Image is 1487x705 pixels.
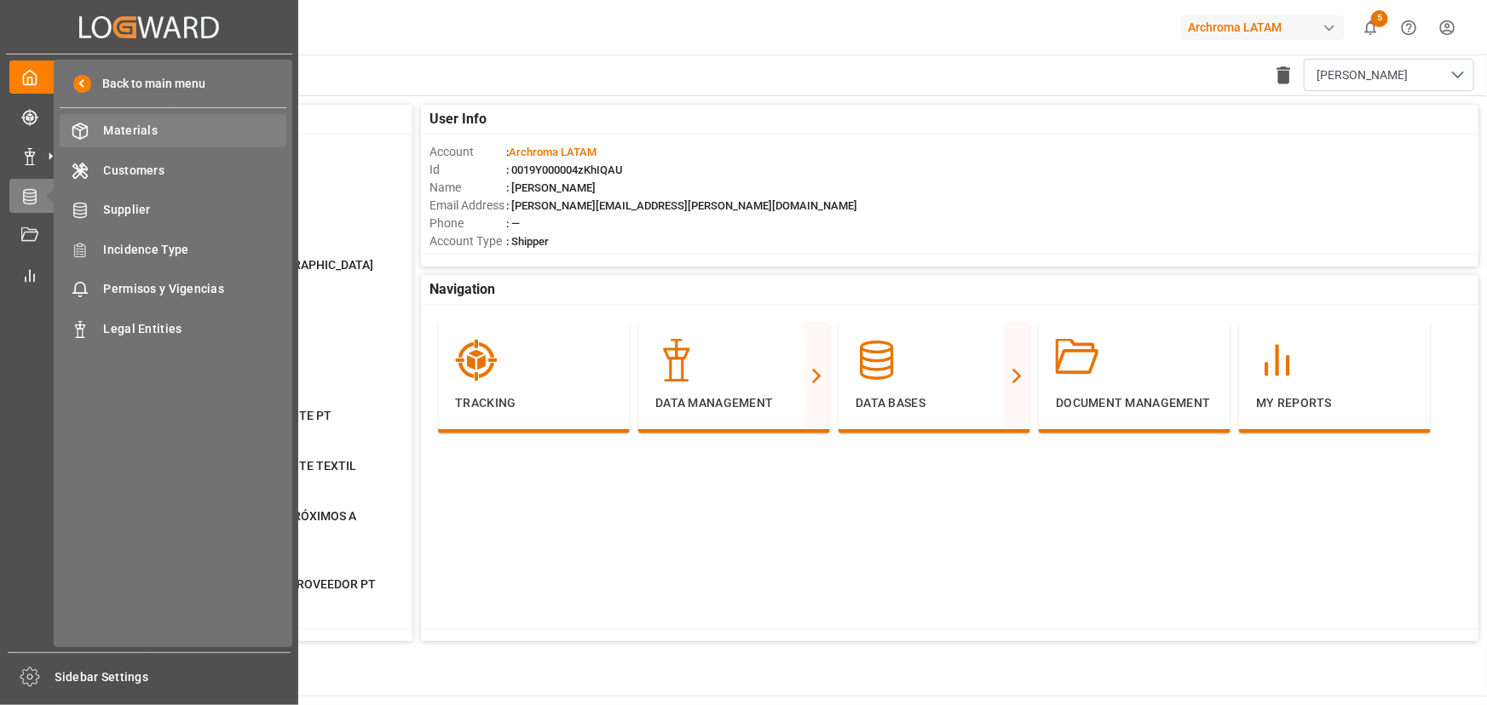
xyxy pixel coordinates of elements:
span: Back to main menu [91,75,206,93]
span: Navigation [429,279,495,300]
span: Incidence Type [104,241,287,259]
span: Customers [104,162,287,180]
button: open menu [1304,59,1474,91]
p: My Reports [1256,394,1414,412]
span: Email Address [429,197,506,215]
span: Id [429,161,506,179]
span: : [506,146,597,158]
button: Archroma LATAM [1181,11,1352,43]
p: Document Management [1056,394,1213,412]
a: Permisos y Vigencias [60,272,286,306]
p: Tracking [455,394,613,412]
p: Data Management [655,394,813,412]
a: Materials [60,114,286,147]
span: 5 [1371,10,1388,27]
a: My Cockpit [9,60,289,94]
span: : 0019Y000004zKhIQAU [506,163,623,176]
span: Account Type [429,232,506,250]
span: User Info [429,109,487,129]
p: Data Bases [856,394,1013,412]
span: : [PERSON_NAME] [506,181,596,194]
button: Help Center [1390,9,1428,47]
span: Legal Entities [104,320,287,338]
a: Supplier [60,193,286,226]
span: Sidebar Settings [55,668,291,686]
a: Document Management [9,219,289,252]
span: Account [429,143,506,161]
span: Supplier [104,201,287,219]
span: Permisos y Vigencias [104,280,287,298]
span: Name [429,179,506,197]
a: My Reports [9,258,289,291]
span: : Shipper [506,235,549,248]
a: Incidence Type [60,232,286,266]
a: Legal Entities [60,312,286,345]
span: : — [506,217,520,230]
span: [PERSON_NAME] [1317,66,1408,84]
button: show 5 new notifications [1352,9,1390,47]
div: Archroma LATAM [1181,15,1345,40]
a: Customers [60,153,286,186]
span: Phone [429,215,506,232]
span: Archroma LATAM [509,146,597,158]
span: : [PERSON_NAME][EMAIL_ADDRESS][PERSON_NAME][DOMAIN_NAME] [506,199,857,212]
a: Tracking [9,100,289,133]
span: Materials [104,122,287,140]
